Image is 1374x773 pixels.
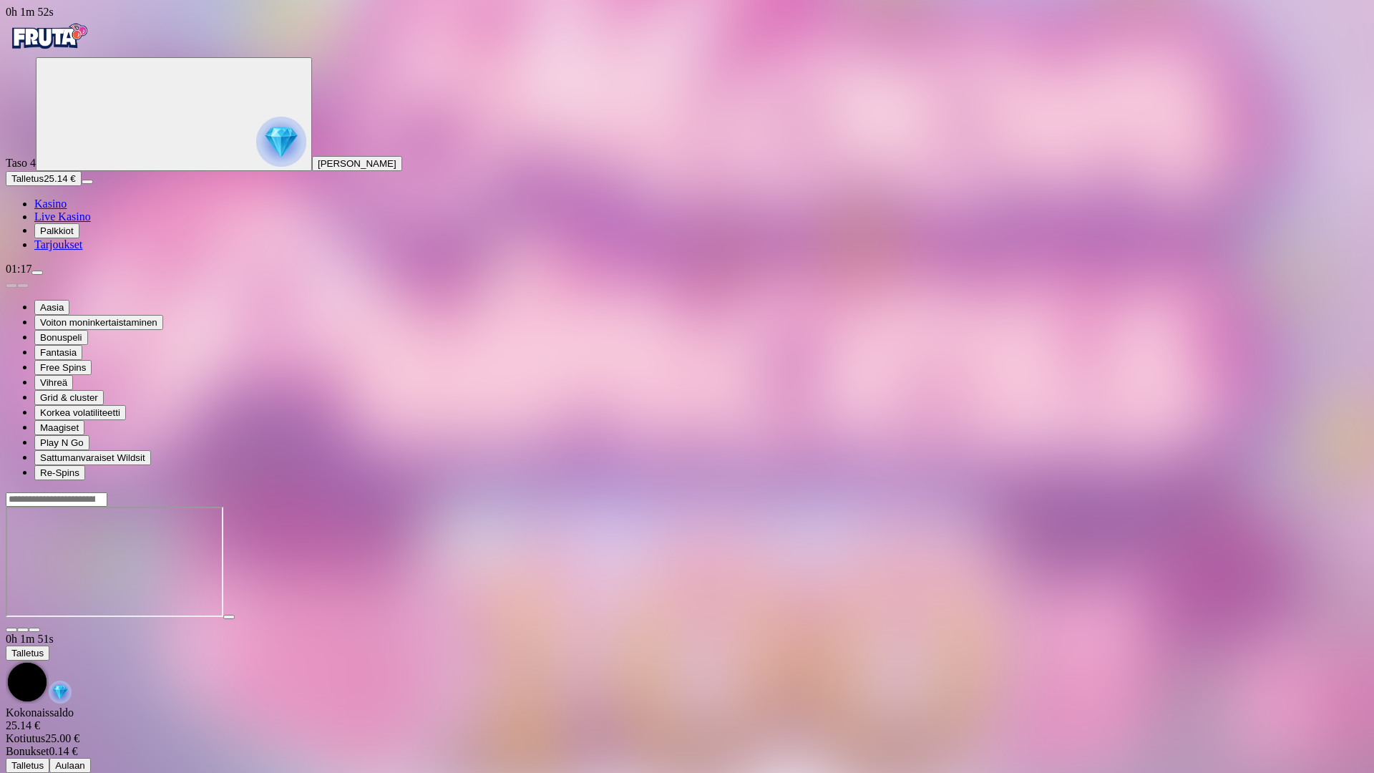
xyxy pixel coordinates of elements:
span: Aasia [40,302,64,313]
div: Game menu content [6,706,1368,773]
span: 25.14 € [44,173,75,184]
span: Re-Spins [40,467,79,478]
button: Grid & cluster [34,390,104,405]
a: gift-inverted iconTarjoukset [34,238,82,251]
span: Bonukset [6,745,49,757]
span: Tarjoukset [34,238,82,251]
span: Taso 4 [6,157,36,169]
div: Game menu [6,633,1368,706]
span: Sattumanvaraiset Wildsit [40,452,145,463]
a: Fruta [6,44,92,57]
span: Kasino [34,198,67,210]
span: Live Kasino [34,210,91,223]
div: Kokonaissaldo [6,706,1368,732]
span: Fantasia [40,347,77,358]
span: Aulaan [55,760,85,771]
button: fullscreen-exit icon [29,628,40,632]
button: reward iconPalkkiot [34,223,79,238]
button: menu [31,271,43,275]
iframe: Moon Princess 100 [6,507,223,617]
button: Aulaan [49,758,91,773]
span: user session time [6,633,54,645]
button: Re-Spins [34,465,85,480]
button: menu [82,180,93,184]
button: Aasia [34,300,69,315]
button: next slide [17,283,29,288]
button: Maagiset [34,420,84,435]
span: Talletus [11,173,44,184]
span: Palkkiot [40,225,74,236]
div: 25.14 € [6,719,1368,732]
img: Fruta [6,19,92,54]
img: reward-icon [49,681,72,704]
a: poker-chip iconLive Kasino [34,210,91,223]
span: Maagiset [40,422,79,433]
button: chevron-down icon [17,628,29,632]
button: Korkea volatiliteetti [34,405,126,420]
span: Talletus [11,760,44,771]
button: prev slide [6,283,17,288]
img: reward progress [256,117,306,167]
span: Bonuspeli [40,332,82,343]
button: Talletusplus icon25.14 € [6,171,82,186]
span: Kotiutus [6,732,45,744]
button: close icon [6,628,17,632]
div: 25.00 € [6,732,1368,745]
nav: Primary [6,19,1368,251]
button: [PERSON_NAME] [312,156,402,171]
input: Search [6,492,107,507]
span: [PERSON_NAME] [318,158,396,169]
span: Talletus [11,648,44,658]
span: user session time [6,6,54,18]
button: Sattumanvaraiset Wildsit [34,450,151,465]
span: Korkea volatiliteetti [40,407,120,418]
span: Voiton moninkertaistaminen [40,317,157,328]
span: Vihreä [40,377,67,388]
button: Vihreä [34,375,73,390]
button: Bonuspeli [34,330,88,345]
span: Play N Go [40,437,84,448]
a: diamond iconKasino [34,198,67,210]
button: Voiton moninkertaistaminen [34,315,163,330]
button: Play N Go [34,435,89,450]
span: 01:17 [6,263,31,275]
button: play icon [223,615,235,619]
button: Talletus [6,758,49,773]
button: Talletus [6,646,49,661]
span: Free Spins [40,362,86,373]
div: 0.14 € [6,745,1368,758]
button: Fantasia [34,345,82,360]
button: Free Spins [34,360,92,375]
button: reward progress [36,57,312,171]
span: Grid & cluster [40,392,98,403]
